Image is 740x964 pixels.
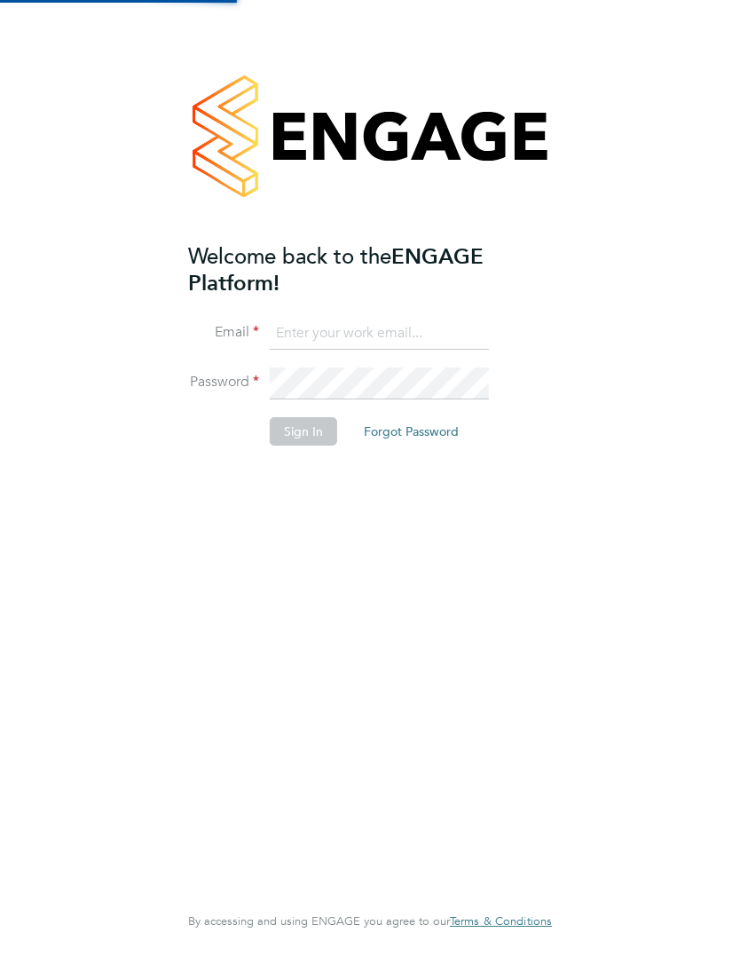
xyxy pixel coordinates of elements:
h2: ENGAGE Platform! [188,243,534,296]
label: Email [188,323,259,342]
label: Password [188,373,259,391]
span: Terms & Conditions [450,913,552,928]
span: Welcome back to the [188,242,391,270]
button: Sign In [270,417,337,446]
button: Forgot Password [350,417,473,446]
span: By accessing and using ENGAGE you agree to our [188,913,552,928]
a: Terms & Conditions [450,914,552,928]
input: Enter your work email... [270,318,489,350]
